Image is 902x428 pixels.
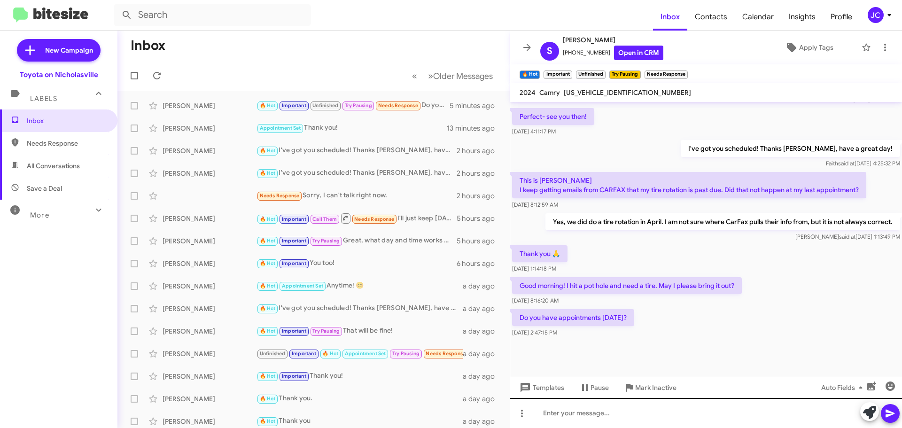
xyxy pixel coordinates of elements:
[681,140,900,157] p: I've got you scheduled! Thanks [PERSON_NAME], have a great day!
[282,328,306,334] span: Important
[27,116,107,125] span: Inbox
[392,350,420,357] span: Try Pausing
[450,101,502,110] div: 5 minutes ago
[345,102,372,109] span: Try Pausing
[821,379,866,396] span: Auto Fields
[868,7,884,23] div: JC
[544,70,572,79] small: Important
[457,236,502,246] div: 5 hours ago
[257,123,447,133] div: Thank you!
[260,260,276,266] span: 🔥 Hot
[30,211,49,219] span: More
[761,39,857,56] button: Apply Tags
[512,108,594,125] p: Perfect- see you then!
[426,350,466,357] span: Needs Response
[572,379,616,396] button: Pause
[260,238,276,244] span: 🔥 Hot
[257,100,450,111] div: Do you have appointments [DATE]?
[163,304,257,313] div: [PERSON_NAME]
[457,146,502,156] div: 2 hours ago
[447,124,502,133] div: 13 minutes ago
[457,191,502,201] div: 2 hours ago
[591,379,609,396] span: Pause
[512,172,866,198] p: This is [PERSON_NAME] I keep getting emails from CARFAX that my tire rotation is past due. Did th...
[260,216,276,222] span: 🔥 Hot
[653,3,687,31] a: Inbox
[260,193,300,199] span: Needs Response
[345,350,386,357] span: Appointment Set
[510,379,572,396] button: Templates
[547,44,552,59] span: S
[545,213,900,230] p: Yes, we did do a tire rotation in April. I am not sure where CarFax pulls their info from, but it...
[322,350,338,357] span: 🔥 Hot
[27,139,107,148] span: Needs Response
[795,233,900,240] span: [PERSON_NAME] [DATE] 1:13:49 PM
[799,39,833,56] span: Apply Tags
[163,259,257,268] div: [PERSON_NAME]
[428,70,433,82] span: »
[312,238,340,244] span: Try Pausing
[814,379,874,396] button: Auto Fields
[407,66,498,86] nav: Page navigation example
[839,233,855,240] span: said at
[260,305,276,311] span: 🔥 Hot
[735,3,781,31] a: Calendar
[114,4,311,26] input: Search
[45,46,93,55] span: New Campaign
[163,214,257,223] div: [PERSON_NAME]
[20,70,98,79] div: Toyota on Nicholasville
[260,170,276,176] span: 🔥 Hot
[163,349,257,358] div: [PERSON_NAME]
[260,125,301,131] span: Appointment Set
[257,168,457,179] div: I've got you scheduled! Thanks [PERSON_NAME], have a great day!
[312,216,337,222] span: Call Them
[520,70,540,79] small: 🔥 Hot
[635,379,676,396] span: Mark Inactive
[257,303,463,314] div: I've got you scheduled! Thanks [PERSON_NAME], have a great day!
[27,184,62,193] span: Save a Deal
[260,418,276,424] span: 🔥 Hot
[257,190,457,201] div: Sorry, I can't talk right now.
[512,128,556,135] span: [DATE] 4:11:17 PM
[282,216,306,222] span: Important
[564,88,691,97] span: [US_VEHICLE_IDENTIFICATION_NUMBER]
[257,326,463,336] div: That will be fine!
[260,148,276,154] span: 🔥 Hot
[257,145,457,156] div: I've got you scheduled! Thanks [PERSON_NAME], have a great day!
[463,372,502,381] div: a day ago
[163,236,257,246] div: [PERSON_NAME]
[131,38,165,53] h1: Inbox
[163,417,257,426] div: [PERSON_NAME]
[257,371,463,381] div: Thank you!
[576,70,606,79] small: Unfinished
[781,3,823,31] span: Insights
[512,309,634,326] p: Do you have appointments [DATE]?
[260,396,276,402] span: 🔥 Hot
[163,124,257,133] div: [PERSON_NAME]
[512,297,559,304] span: [DATE] 8:16:20 AM
[823,3,860,31] span: Profile
[163,101,257,110] div: [PERSON_NAME]
[520,88,536,97] span: 2024
[457,169,502,178] div: 2 hours ago
[260,102,276,109] span: 🔥 Hot
[406,66,423,86] button: Previous
[163,169,257,178] div: [PERSON_NAME]
[257,212,457,224] div: I'll just keep [DATE] at 9am, then.
[260,283,276,289] span: 🔥 Hot
[433,71,493,81] span: Older Messages
[463,281,502,291] div: a day ago
[260,328,276,334] span: 🔥 Hot
[838,160,855,167] span: said at
[163,281,257,291] div: [PERSON_NAME]
[312,328,340,334] span: Try Pausing
[282,283,323,289] span: Appointment Set
[457,214,502,223] div: 5 hours ago
[463,349,502,358] div: a day ago
[463,417,502,426] div: a day ago
[512,265,556,272] span: [DATE] 1:14:18 PM
[257,258,457,269] div: You too!
[260,350,286,357] span: Unfinished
